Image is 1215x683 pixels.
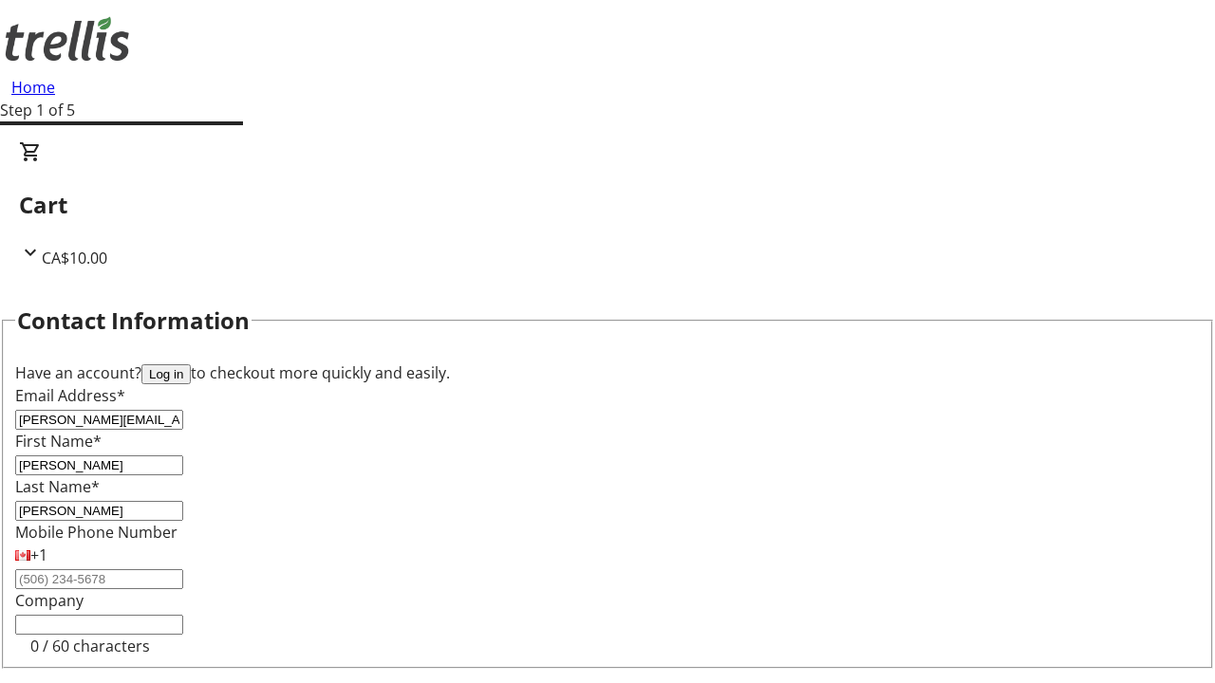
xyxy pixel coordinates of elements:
[30,636,150,656] tr-character-limit: 0 / 60 characters
[15,476,100,497] label: Last Name*
[15,431,102,452] label: First Name*
[17,304,250,338] h2: Contact Information
[15,385,125,406] label: Email Address*
[19,188,1196,222] h2: Cart
[15,569,183,589] input: (506) 234-5678
[42,248,107,268] span: CA$10.00
[19,140,1196,269] div: CartCA$10.00
[15,361,1200,384] div: Have an account? to checkout more quickly and easily.
[15,522,178,543] label: Mobile Phone Number
[15,590,84,611] label: Company
[141,364,191,384] button: Log in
